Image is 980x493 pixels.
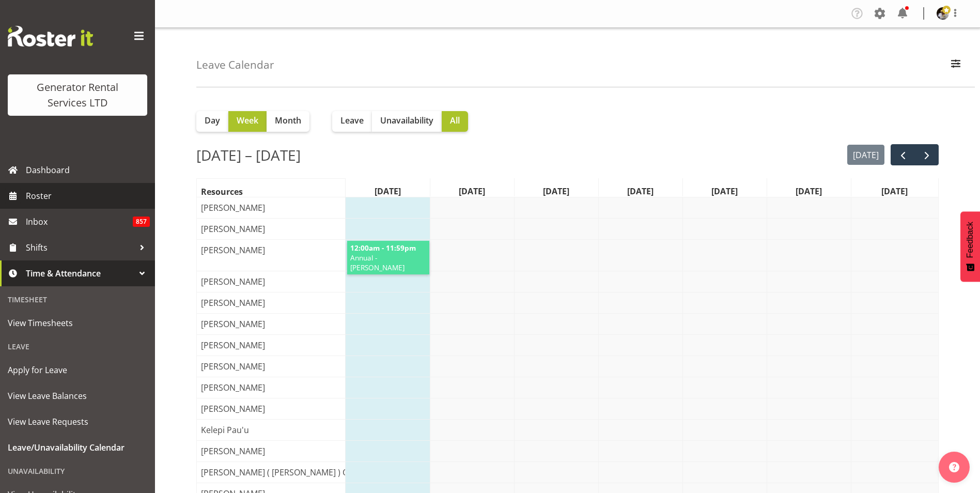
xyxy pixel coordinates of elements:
[3,460,152,482] div: Unavailability
[8,26,93,47] img: Rosterit website logo
[3,289,152,310] div: Timesheet
[199,186,245,198] span: Resources
[3,357,152,383] a: Apply for Leave
[199,339,267,351] span: [PERSON_NAME]
[709,185,740,197] span: [DATE]
[8,388,147,404] span: View Leave Balances
[3,336,152,357] div: Leave
[275,114,301,127] span: Month
[196,144,301,166] h2: [DATE] – [DATE]
[199,318,267,330] span: [PERSON_NAME]
[199,424,251,436] span: Kelepi Pau'u
[349,243,417,253] span: 12:00am - 11:59pm
[199,223,267,235] span: [PERSON_NAME]
[937,7,949,20] img: andrew-crenfeldtab2e0c3de70d43fd7286f7b271d34304.png
[442,111,468,132] button: All
[960,211,980,282] button: Feedback - Show survey
[205,114,220,127] span: Day
[26,162,150,178] span: Dashboard
[26,266,134,281] span: Time & Attendance
[3,310,152,336] a: View Timesheets
[349,253,427,272] span: Annual - [PERSON_NAME]
[966,222,975,258] span: Feedback
[199,360,267,373] span: [PERSON_NAME]
[196,111,228,132] button: Day
[228,111,267,132] button: Week
[26,240,134,255] span: Shifts
[133,217,150,227] span: 857
[26,188,150,204] span: Roster
[372,111,442,132] button: Unavailability
[199,297,267,309] span: [PERSON_NAME]
[879,185,910,197] span: [DATE]
[3,435,152,460] a: Leave/Unavailability Calendar
[199,244,267,256] span: [PERSON_NAME]
[332,111,372,132] button: Leave
[457,185,487,197] span: [DATE]
[199,445,267,457] span: [PERSON_NAME]
[450,114,460,127] span: All
[8,362,147,378] span: Apply for Leave
[8,315,147,331] span: View Timesheets
[625,185,656,197] span: [DATE]
[8,414,147,429] span: View Leave Requests
[199,403,267,415] span: [PERSON_NAME]
[3,409,152,435] a: View Leave Requests
[372,185,403,197] span: [DATE]
[199,202,267,214] span: [PERSON_NAME]
[945,54,967,76] button: Filter Employees
[380,114,433,127] span: Unavailability
[914,144,939,165] button: next
[199,275,267,288] span: [PERSON_NAME]
[199,466,394,479] span: [PERSON_NAME] ( [PERSON_NAME] ) Onwubuariri
[237,114,258,127] span: Week
[18,80,137,111] div: Generator Rental Services LTD
[3,383,152,409] a: View Leave Balances
[541,185,571,197] span: [DATE]
[199,381,267,394] span: [PERSON_NAME]
[949,462,959,472] img: help-xxl-2.png
[8,440,147,455] span: Leave/Unavailability Calendar
[891,144,915,165] button: prev
[26,214,133,229] span: Inbox
[847,145,885,165] button: [DATE]
[267,111,309,132] button: Month
[196,59,274,71] h4: Leave Calendar
[340,114,364,127] span: Leave
[794,185,824,197] span: [DATE]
